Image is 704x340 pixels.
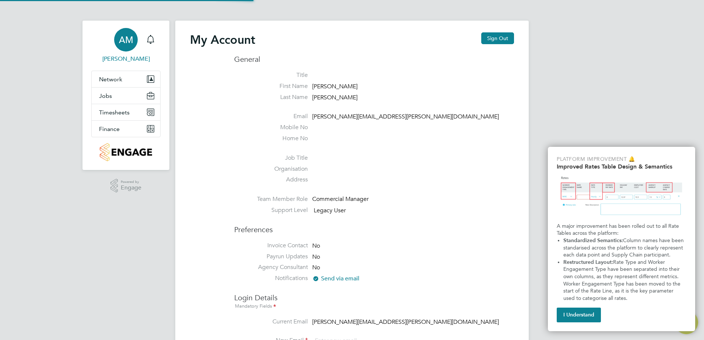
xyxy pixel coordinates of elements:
[548,147,695,331] div: Improved Rate Table Semantics
[234,217,514,234] h3: Preferences
[99,109,130,116] span: Timesheets
[234,135,308,142] label: Home No
[563,237,623,244] strong: Standardized Semantics:
[82,21,169,170] nav: Main navigation
[99,76,122,83] span: Network
[234,263,308,271] label: Agency Consultant
[234,206,308,214] label: Support Level
[234,195,308,203] label: Team Member Role
[312,113,499,121] span: [PERSON_NAME][EMAIL_ADDRESS][PERSON_NAME][DOMAIN_NAME]
[121,185,141,191] span: Engage
[312,94,358,101] span: [PERSON_NAME]
[312,83,358,90] span: [PERSON_NAME]
[557,156,686,163] p: Platform Improvement 🔔
[234,93,308,101] label: Last Name
[91,28,161,63] a: Go to account details
[234,253,308,261] label: Payrun Updates
[234,54,514,64] h3: General
[234,165,308,173] label: Organisation
[234,154,308,162] label: Job Title
[234,124,308,131] label: Mobile No
[234,82,308,90] label: First Name
[312,275,359,282] span: Send via email
[481,32,514,44] button: Sign Out
[563,259,682,301] span: Rate Type and Worker Engagement Type have been separated into their own columns, as they represen...
[119,35,133,45] span: AM
[312,242,320,249] span: No
[91,54,161,63] span: Ashley Menz
[99,125,120,132] span: Finance
[91,143,161,161] a: Go to home page
[312,318,499,326] span: [PERSON_NAME][EMAIL_ADDRESS][PERSON_NAME][DOMAIN_NAME]
[312,195,382,203] div: Commercial Manager
[557,308,601,322] button: I Understand
[557,173,686,220] img: Updated Rates Table Design & Semantics
[563,237,685,258] span: Column names have been standarised across the platform to clearly represent each data point and S...
[312,253,320,261] span: No
[557,163,686,170] h2: Improved Rates Table Design & Semantics
[234,71,308,79] label: Title
[312,264,320,272] span: No
[314,207,346,214] span: Legacy User
[234,275,308,282] label: Notifications
[234,242,308,249] label: Invoice Contact
[99,92,112,99] span: Jobs
[234,302,514,311] div: Mandatory Fields
[234,286,514,311] h3: Login Details
[190,32,255,47] h2: My Account
[100,143,152,161] img: countryside-properties-logo-retina.png
[234,318,308,326] label: Current Email
[234,176,308,184] label: Address
[234,113,308,120] label: Email
[563,259,613,265] strong: Restructured Layout:
[557,223,686,237] p: A major improvement has been rolled out to all Rate Tables across the platform:
[121,179,141,185] span: Powered by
